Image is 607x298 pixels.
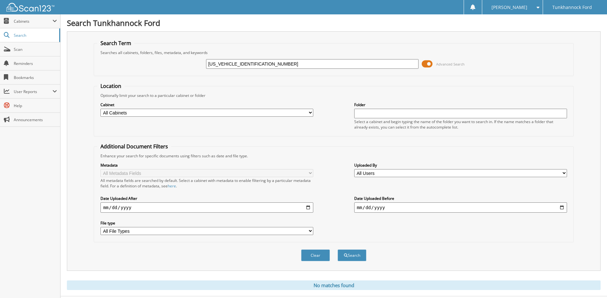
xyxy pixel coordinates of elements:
div: All metadata fields are searched by default. Select a cabinet with metadata to enable filtering b... [100,178,313,189]
span: Reminders [14,61,57,66]
a: here [168,183,176,189]
input: end [354,202,567,213]
label: Date Uploaded After [100,196,313,201]
span: Advanced Search [436,62,465,67]
span: Bookmarks [14,75,57,80]
span: User Reports [14,89,52,94]
legend: Location [97,82,124,90]
span: Cabinets [14,19,52,24]
span: Help [14,103,57,108]
h1: Search Tunkhannock Ford [67,18,601,28]
label: Cabinet [100,102,313,107]
legend: Search Term [97,40,134,47]
span: Tunkhannock Ford [552,5,592,9]
label: Metadata [100,162,313,168]
input: start [100,202,313,213]
div: Searches all cabinets, folders, files, metadata, and keywords [97,50,570,55]
span: Scan [14,47,57,52]
button: Search [338,249,366,261]
div: Optionally limit your search to a particular cabinet or folder [97,93,570,98]
div: Enhance your search for specific documents using filters such as date and file type. [97,153,570,159]
label: Folder [354,102,567,107]
button: Clear [301,249,330,261]
label: Date Uploaded Before [354,196,567,201]
span: Search [14,33,56,38]
label: File type [100,220,313,226]
img: scan123-logo-white.svg [6,3,54,12]
label: Uploaded By [354,162,567,168]
span: Announcements [14,117,57,122]
legend: Additional Document Filters [97,143,171,150]
span: [PERSON_NAME] [491,5,527,9]
div: Select a cabinet and begin typing the name of the folder you want to search in. If the name match... [354,119,567,130]
div: No matches found [67,280,601,290]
